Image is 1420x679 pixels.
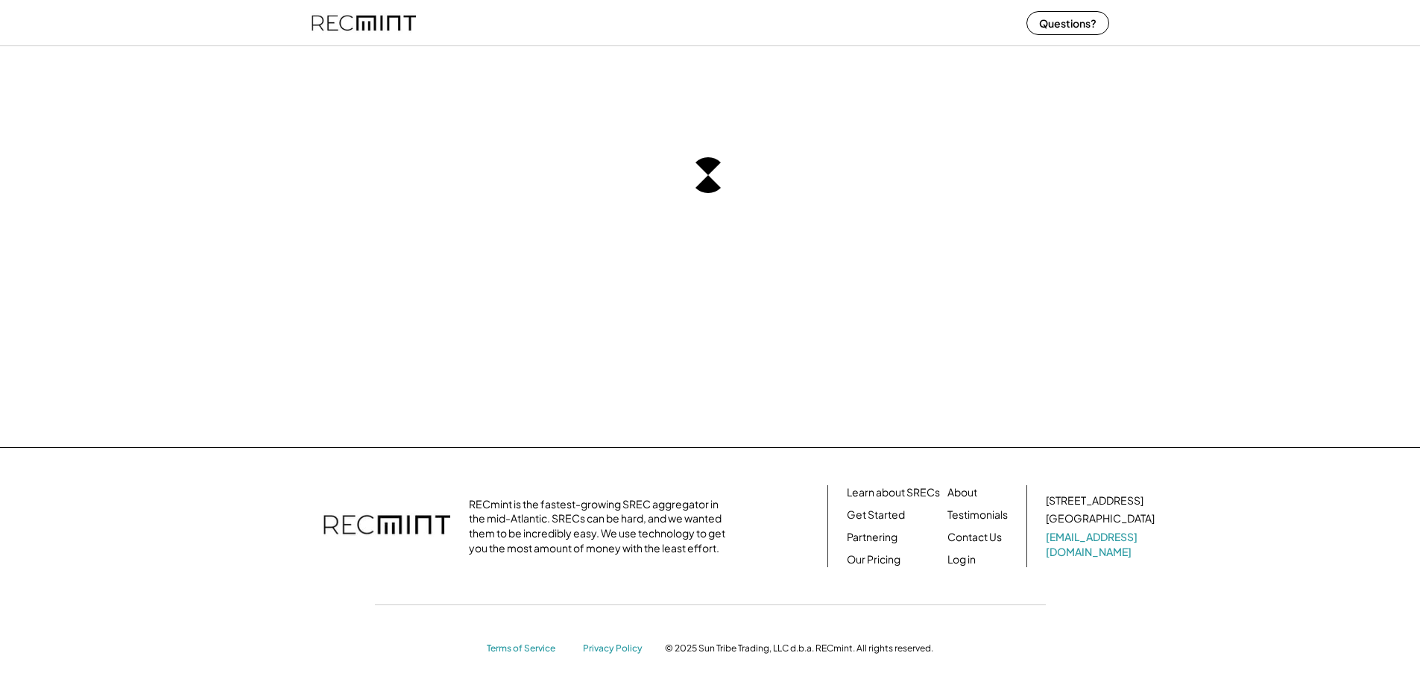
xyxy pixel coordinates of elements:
[1046,493,1143,508] div: [STREET_ADDRESS]
[665,642,933,654] div: © 2025 Sun Tribe Trading, LLC d.b.a. RECmint. All rights reserved.
[947,530,1002,545] a: Contact Us
[469,497,733,555] div: RECmint is the fastest-growing SREC aggregator in the mid-Atlantic. SRECs can be hard, and we wan...
[947,485,977,500] a: About
[947,552,976,567] a: Log in
[1046,511,1155,526] div: [GEOGRAPHIC_DATA]
[847,508,905,522] a: Get Started
[847,485,940,500] a: Learn about SRECs
[847,530,897,545] a: Partnering
[487,642,569,655] a: Terms of Service
[312,3,416,42] img: recmint-logotype%403x%20%281%29.jpeg
[1046,530,1158,559] a: [EMAIL_ADDRESS][DOMAIN_NAME]
[1026,11,1109,35] button: Questions?
[947,508,1008,522] a: Testimonials
[583,642,650,655] a: Privacy Policy
[324,500,450,552] img: recmint-logotype%403x.png
[847,552,900,567] a: Our Pricing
